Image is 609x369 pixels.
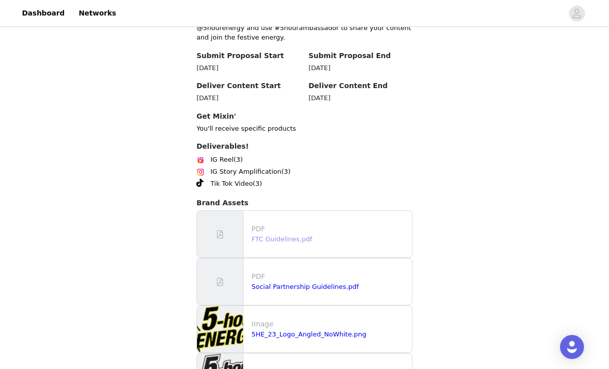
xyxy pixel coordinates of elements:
a: Networks [72,2,122,25]
img: Instagram Icon [196,168,204,176]
p: PDF [251,271,408,282]
a: FTC Guidelines.pdf [251,235,312,243]
span: IG Story Amplification [210,167,281,177]
h4: Submit Proposal Start [196,51,300,61]
a: Dashboard [16,2,70,25]
a: Social Partnership Guidelines.pdf [251,283,359,290]
img: file [197,306,243,352]
h4: Brand Assets [196,198,412,208]
h4: Deliver Content Start [196,81,300,91]
span: (3) [281,167,290,177]
span: (3) [253,179,262,189]
p: PDF [251,224,408,234]
h4: Deliver Content End [308,81,412,91]
div: [DATE] [308,93,412,103]
h4: Deliverables! [196,141,412,152]
span: Tik Tok Video [210,179,253,189]
h4: Submit Proposal End [308,51,412,61]
p: You'll receive specific products [196,124,412,134]
h4: Get Mixin' [196,111,412,122]
div: Open Intercom Messenger [560,335,584,359]
span: (3) [233,155,242,165]
div: [DATE] [196,93,300,103]
img: Instagram Reels Icon [196,156,204,164]
a: 5HE_23_Logo_Angled_NoWhite.png [251,330,366,338]
p: We can’t wait to see how you bring these flavors to life. Tag us @5hourenergy and use #5hourambas... [196,13,412,43]
p: Image [251,319,408,329]
div: avatar [572,6,581,22]
span: IG Reel [210,155,233,165]
div: [DATE] [196,63,300,73]
div: [DATE] [308,63,412,73]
